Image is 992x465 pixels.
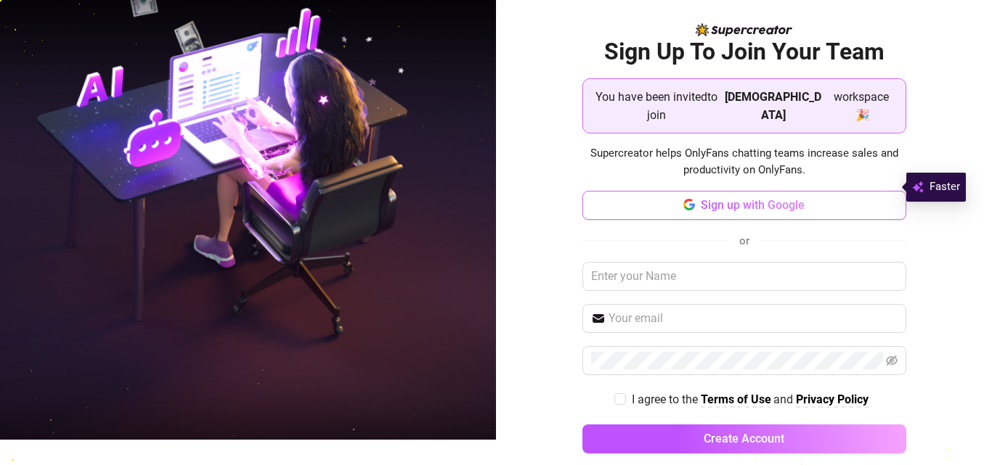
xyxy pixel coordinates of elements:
[582,262,906,291] input: Enter your Name
[609,310,898,327] input: Your email
[595,88,719,124] span: You have been invited to join
[930,178,960,196] span: Faster
[886,355,898,366] span: eye-invisible
[582,37,906,67] h2: Sign Up To Join Your Team
[701,392,771,408] a: Terms of Use
[632,392,701,406] span: I agree to the
[582,145,906,179] span: Supercreator helps OnlyFans chatting teams increase sales and productivity on OnlyFans.
[701,198,805,212] span: Sign up with Google
[701,392,771,406] strong: Terms of Use
[696,23,792,36] img: logo-BBDzfeDw.svg
[912,178,924,196] img: svg%3e
[582,424,906,453] button: Create Account
[725,90,821,122] strong: [DEMOGRAPHIC_DATA]
[704,432,784,445] span: Create Account
[829,88,894,124] span: workspace 🎉
[582,191,906,220] button: Sign up with Google
[739,234,749,247] span: or
[796,392,869,406] strong: Privacy Policy
[796,392,869,408] a: Privacy Policy
[773,392,796,406] span: and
